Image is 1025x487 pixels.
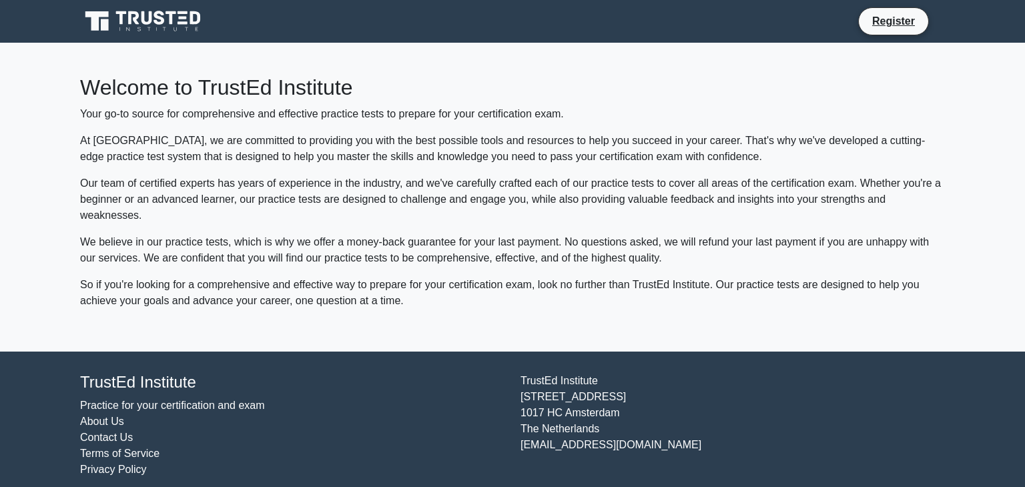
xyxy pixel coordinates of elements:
div: TrustEd Institute [STREET_ADDRESS] 1017 HC Amsterdam The Netherlands [EMAIL_ADDRESS][DOMAIN_NAME] [512,373,953,478]
p: At [GEOGRAPHIC_DATA], we are committed to providing you with the best possible tools and resource... [80,133,945,165]
a: Register [864,13,923,29]
p: So if you're looking for a comprehensive and effective way to prepare for your certification exam... [80,277,945,309]
h2: Welcome to TrustEd Institute [80,75,945,100]
p: We believe in our practice tests, which is why we offer a money-back guarantee for your last paym... [80,234,945,266]
a: Terms of Service [80,448,159,459]
p: Your go-to source for comprehensive and effective practice tests to prepare for your certificatio... [80,106,945,122]
a: About Us [80,416,124,427]
a: Privacy Policy [80,464,147,475]
a: Contact Us [80,432,133,443]
h4: TrustEd Institute [80,373,504,392]
a: Practice for your certification and exam [80,400,265,411]
p: Our team of certified experts has years of experience in the industry, and we've carefully crafte... [80,175,945,223]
